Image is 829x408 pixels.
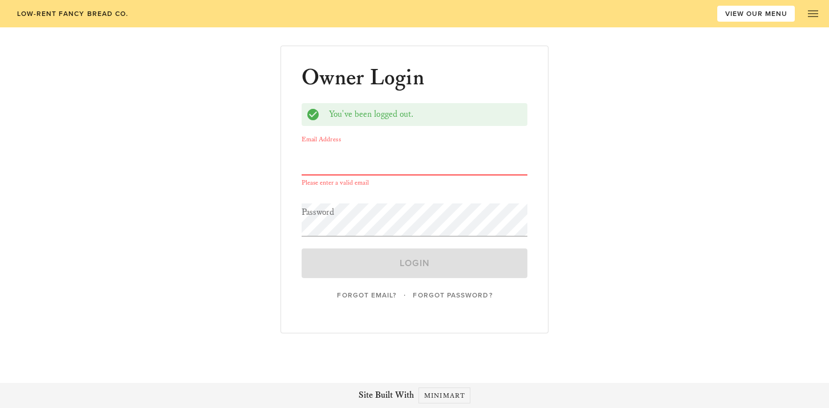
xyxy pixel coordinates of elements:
label: Email Address [302,135,341,144]
h1: Owner Login [302,67,424,89]
a: VIEW OUR MENU [717,6,795,22]
span: low-rent fancy bread co. [16,10,128,18]
a: Forgot Email? [330,287,404,303]
div: · [302,287,527,303]
a: Minimart [418,387,470,403]
span: Site Built With [359,389,414,402]
a: Forgot Password? [405,287,499,303]
span: VIEW OUR MENU [725,10,788,18]
div: You've been logged out. [329,108,523,121]
a: low-rent fancy bread co. [9,6,136,22]
span: Forgot Password? [412,291,492,299]
span: Forgot Email? [336,291,396,299]
div: Please enter a valid email [302,179,527,186]
span: Minimart [424,391,465,400]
